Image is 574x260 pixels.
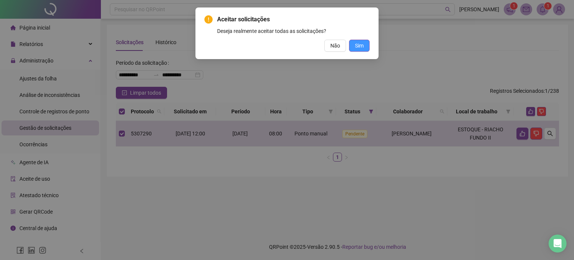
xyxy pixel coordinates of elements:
div: Deseja realmente aceitar todas as solicitações? [217,27,370,35]
span: Sim [355,42,364,50]
button: Não [324,40,346,52]
span: Não [330,42,340,50]
span: Aceitar solicitações [217,15,370,24]
span: exclamation-circle [204,15,213,24]
button: Sim [349,40,370,52]
div: Open Intercom Messenger [549,235,567,253]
